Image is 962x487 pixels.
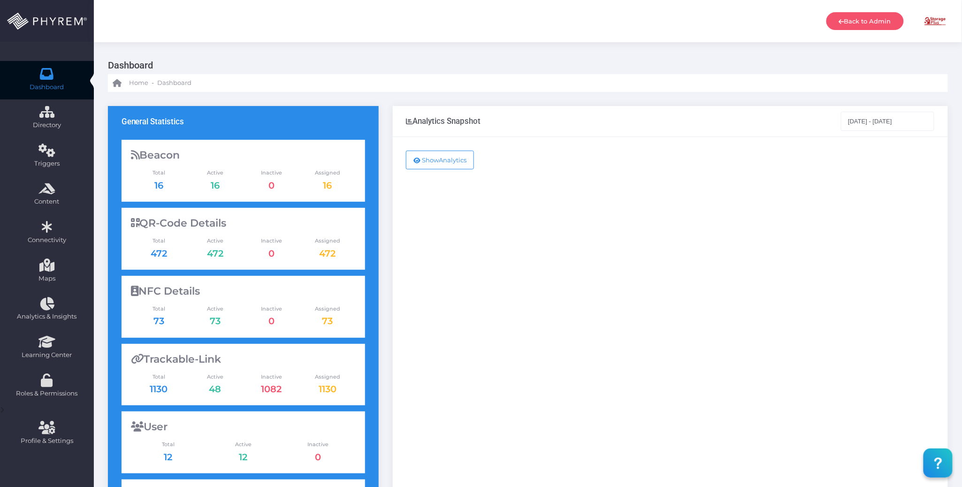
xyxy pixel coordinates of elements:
span: Active [187,169,243,177]
span: Inactive [243,237,299,245]
div: QR-Code Details [131,217,356,229]
a: Back to Admin [826,12,904,30]
span: Total [131,305,187,313]
li: - [150,78,155,88]
span: Assigned [299,237,356,245]
a: 1082 [261,383,282,395]
h3: Dashboard [108,56,941,74]
a: 16 [154,180,163,191]
span: Inactive [243,169,299,177]
a: 1130 [150,383,168,395]
span: Show [422,156,439,164]
a: 12 [239,451,247,463]
a: 0 [268,315,275,327]
a: 472 [151,248,167,259]
span: Assigned [299,373,356,381]
span: Active [187,305,243,313]
span: Connectivity [6,236,88,245]
a: 73 [210,315,221,327]
span: Total [131,373,187,381]
span: Active [187,237,243,245]
span: Assigned [299,305,356,313]
span: Assigned [299,169,356,177]
a: 0 [268,180,275,191]
span: Total [131,237,187,245]
span: Total [131,169,187,177]
input: Select Date Range [841,112,935,130]
span: Content [6,197,88,206]
a: 73 [322,315,333,327]
a: Home [113,74,148,92]
a: 1130 [319,383,336,395]
span: Inactive [243,373,299,381]
a: Dashboard [157,74,191,92]
span: Maps [38,274,55,283]
a: 12 [164,451,173,463]
span: Active [206,441,281,449]
div: User [131,421,356,433]
h3: General Statistics [122,117,184,126]
span: Triggers [6,159,88,168]
span: Dashboard [157,78,191,88]
a: 472 [207,248,223,259]
a: 472 [320,248,336,259]
div: Analytics Snapshot [406,116,481,126]
a: 0 [268,248,275,259]
div: Trackable-Link [131,353,356,365]
div: NFC Details [131,285,356,297]
span: Home [129,78,148,88]
span: Analytics & Insights [6,312,88,321]
span: Directory [6,121,88,130]
a: 73 [153,315,164,327]
a: 16 [323,180,332,191]
button: ShowAnalytics [406,151,474,169]
a: 16 [211,180,220,191]
span: Inactive [281,441,356,449]
a: 48 [209,383,221,395]
span: Dashboard [30,83,64,92]
a: 0 [315,451,321,463]
div: Beacon [131,149,356,161]
span: Active [187,373,243,381]
span: Inactive [243,305,299,313]
span: Profile & Settings [21,436,73,446]
span: Learning Center [6,350,88,360]
span: Roles & Permissions [6,389,88,398]
span: Total [131,441,206,449]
